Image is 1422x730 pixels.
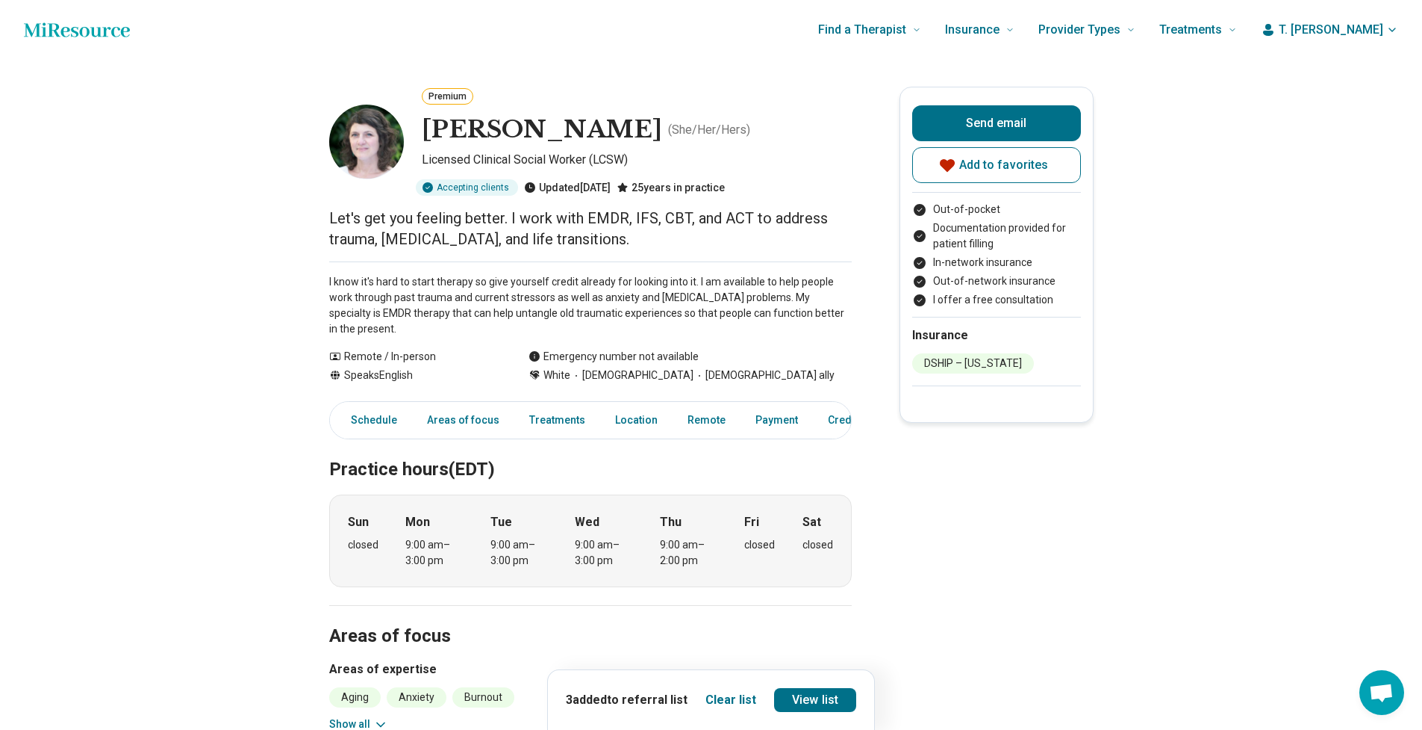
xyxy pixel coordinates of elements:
h3: Areas of expertise [329,661,852,678]
a: Areas of focus [418,405,508,436]
span: to referral list [607,693,687,707]
li: Documentation provided for patient filling [912,220,1081,252]
a: Schedule [333,405,406,436]
span: [DEMOGRAPHIC_DATA] ally [693,368,835,383]
div: Updated [DATE] [524,179,611,196]
div: 9:00 am – 2:00 pm [660,537,717,569]
button: T. [PERSON_NAME] [1261,21,1398,39]
p: Let's get you feeling better. I work with EMDR, IFS, CBT, and ACT to address trauma, [MEDICAL_DAT... [329,208,852,250]
div: Open chat [1359,670,1404,715]
p: ( She/Her/Hers ) [668,121,750,139]
li: Anxiety [387,687,446,708]
h2: Practice hours (EDT) [329,421,852,483]
strong: Sat [802,513,821,531]
img: Sarah Dawson, Licensed Clinical Social Worker (LCSW) [329,105,404,179]
a: Location [606,405,667,436]
a: Remote [679,405,735,436]
li: In-network insurance [912,255,1081,270]
strong: Mon [405,513,430,531]
span: Insurance [945,19,1000,40]
button: Add to favorites [912,147,1081,183]
a: Treatments [520,405,594,436]
span: White [543,368,570,383]
div: Emergency number not available [528,349,699,365]
div: Speaks English [329,368,499,383]
a: Credentials [819,405,894,436]
strong: Thu [660,513,682,531]
div: closed [348,537,378,553]
li: Out-of-network insurance [912,273,1081,289]
li: Burnout [452,687,514,708]
strong: Tue [490,513,512,531]
div: closed [802,537,833,553]
li: Aging [329,687,381,708]
span: T. [PERSON_NAME] [1279,21,1383,39]
h1: [PERSON_NAME] [422,114,662,146]
div: 9:00 am – 3:00 pm [490,537,548,569]
a: Home page [24,15,130,45]
h2: Insurance [912,327,1081,344]
span: [DEMOGRAPHIC_DATA] [570,368,693,383]
div: Accepting clients [416,179,518,196]
div: closed [744,537,775,553]
ul: Payment options [912,202,1081,308]
p: I know it's hard to start therapy so give yourself credit already for looking into it. I am avail... [329,274,852,337]
button: Clear list [705,691,756,709]
li: I offer a free consultation [912,292,1081,308]
a: View list [774,688,856,712]
button: Premium [422,88,473,105]
p: Licensed Clinical Social Worker (LCSW) [422,151,852,173]
span: Find a Therapist [818,19,906,40]
a: Payment [746,405,807,436]
span: Provider Types [1038,19,1120,40]
strong: Wed [575,513,599,531]
p: 3 added [566,691,687,709]
strong: Sun [348,513,369,531]
div: 9:00 am – 3:00 pm [405,537,463,569]
strong: Fri [744,513,759,531]
li: DSHIP – [US_STATE] [912,353,1034,374]
li: Out-of-pocket [912,202,1081,217]
button: Send email [912,105,1081,141]
h2: Areas of focus [329,588,852,649]
div: 9:00 am – 3:00 pm [575,537,632,569]
div: When does the program meet? [329,495,852,587]
span: Treatments [1159,19,1222,40]
div: 25 years in practice [617,179,725,196]
div: Remote / In-person [329,349,499,365]
span: Add to favorites [959,159,1049,171]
